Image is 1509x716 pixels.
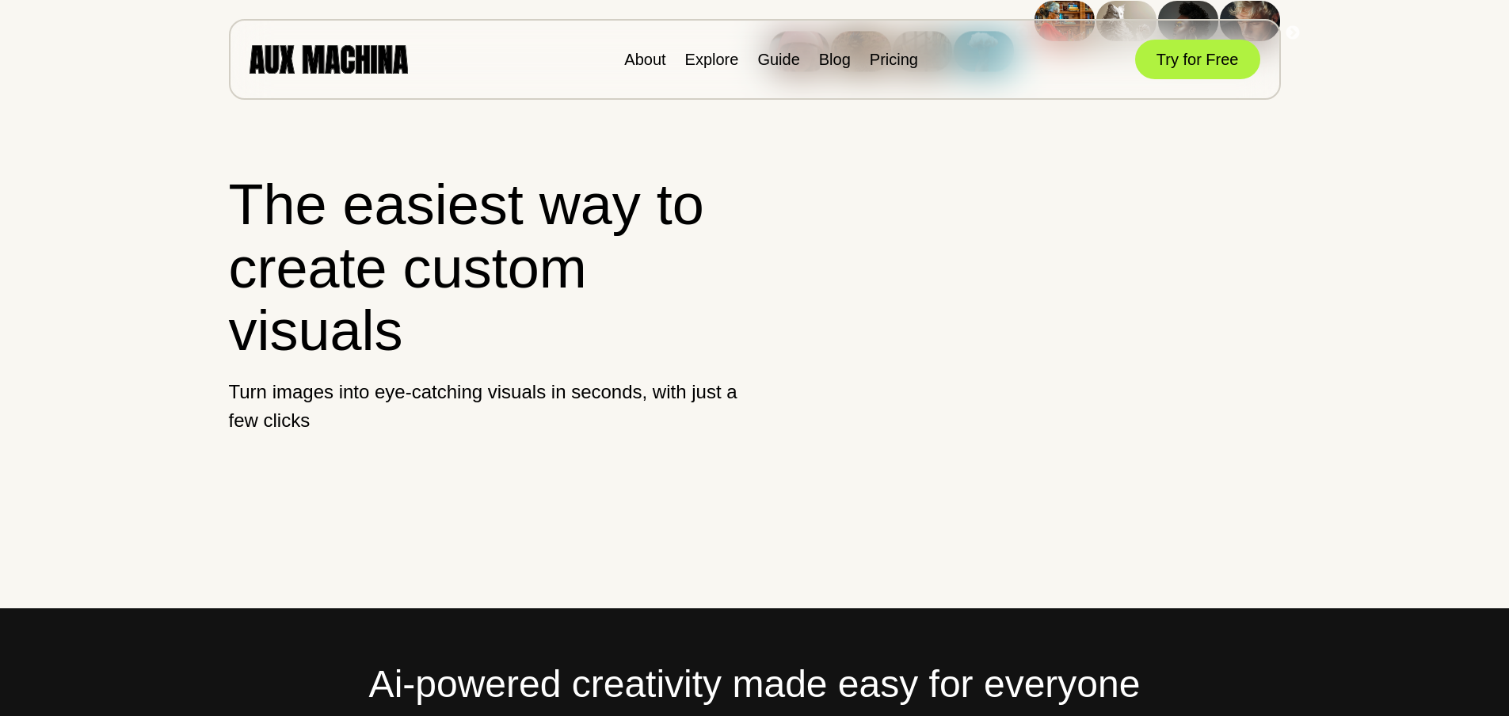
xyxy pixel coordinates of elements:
a: Guide [757,51,799,68]
img: AUX MACHINA [250,45,408,73]
h1: The easiest way to create custom visuals [229,173,741,362]
a: Pricing [870,51,918,68]
button: Try for Free [1135,40,1260,79]
a: About [624,51,665,68]
h2: Ai-powered creativity made easy for everyone [229,656,1281,713]
p: Turn images into eye-catching visuals in seconds, with just a few clicks [229,378,741,435]
a: Explore [685,51,739,68]
a: Blog [819,51,851,68]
